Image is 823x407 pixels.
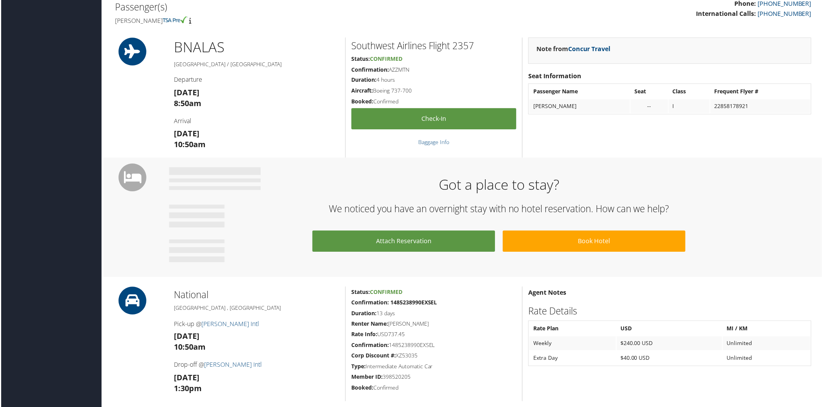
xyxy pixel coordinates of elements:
[174,38,339,57] h1: BNA LAS
[759,9,813,18] a: [PHONE_NUMBER]
[351,331,517,339] h5: USD737.45
[174,320,339,329] h4: Pick-up @
[419,139,450,146] a: Baggage Info
[530,323,616,337] th: Rate Plan
[351,385,373,392] strong: Booked:
[351,98,517,106] h5: Confirmed
[351,342,517,350] h5: 1485238990EXSEL
[174,76,339,84] h4: Departure
[631,85,668,99] th: Seat
[351,76,517,84] h5: 4 hours
[635,103,665,110] div: --
[174,373,199,384] strong: [DATE]
[162,16,187,23] img: tsa-precheck.png
[174,289,339,302] h2: National
[351,108,517,130] a: Check-in
[174,361,339,370] h4: Drop-off @
[351,321,517,328] h5: [PERSON_NAME]
[351,98,373,105] strong: Booked:
[174,117,339,125] h4: Arrival
[201,320,259,329] a: [PERSON_NAME] Intl
[351,353,396,360] strong: Corp Discount #:
[351,374,517,382] h5: 398520205
[724,352,811,366] td: Unlimited
[351,299,437,307] strong: Confirmation: 1485238990EXSEL
[351,364,517,371] h5: Intermediate Automatic Car
[670,85,711,99] th: Class
[174,139,205,150] strong: 10:50am
[351,87,517,95] h5: Boeing 737-700
[351,310,376,318] strong: Duration:
[351,310,517,318] h5: 13 days
[351,39,517,52] h2: Southwest Airlines Flight 2357
[711,100,811,113] td: 22858178921
[351,321,388,328] strong: Renter Name:
[530,85,631,99] th: Passenger Name
[204,361,261,370] a: [PERSON_NAME] Intl
[617,337,723,351] td: $240.00 USD
[174,332,199,342] strong: [DATE]
[351,66,517,74] h5: AZZMTN
[351,55,370,62] strong: Status:
[617,323,723,337] th: USD
[174,129,199,139] strong: [DATE]
[569,45,611,53] a: Concur Travel
[174,60,339,68] h5: [GEOGRAPHIC_DATA] / [GEOGRAPHIC_DATA]
[370,289,402,296] span: Confirmed
[351,289,370,296] strong: Status:
[617,352,723,366] td: $40.00 USD
[351,385,517,393] h5: Confirmed
[351,331,377,339] strong: Rate Info:
[503,231,686,252] a: Book Hotel
[529,305,813,318] h2: Rate Details
[530,352,616,366] td: Extra Day
[351,364,366,371] strong: Type:
[351,342,389,350] strong: Confirmation:
[724,337,811,351] td: Unlimited
[174,384,201,395] strong: 1:30pm
[174,343,205,353] strong: 10:50am
[711,85,811,99] th: Frequent Flyer #
[697,9,757,18] strong: International Calls:
[114,0,458,14] h2: Passenger(s)
[537,45,611,53] strong: Note from
[174,98,201,109] strong: 8:50am
[724,323,811,337] th: MI / KM
[529,72,582,80] strong: Seat Information
[174,88,199,98] strong: [DATE]
[529,289,567,297] strong: Agent Notes
[351,353,517,361] h5: XZ53035
[351,76,376,84] strong: Duration:
[114,16,458,25] h4: [PERSON_NAME]
[370,55,402,62] span: Confirmed
[530,100,631,113] td: [PERSON_NAME]
[530,337,616,351] td: Weekly
[351,66,389,73] strong: Confirmation:
[670,100,711,113] td: I
[174,305,339,313] h5: [GEOGRAPHIC_DATA] , [GEOGRAPHIC_DATA]
[312,231,495,252] a: Attach Reservation
[351,87,373,94] strong: Aircraft:
[351,374,383,381] strong: Member ID:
